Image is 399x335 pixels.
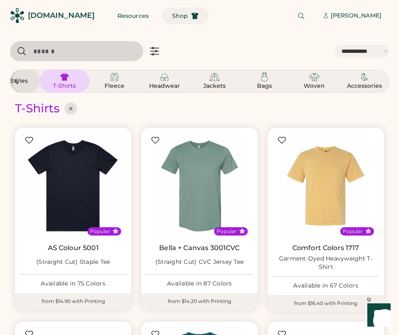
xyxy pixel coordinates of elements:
[359,298,395,333] iframe: Front Chat
[20,280,126,288] div: Available in 75 Colors
[60,72,70,82] img: T-Shirts Icon
[268,295,384,312] div: from $16.40 with Printing
[112,228,119,234] button: Popular Style
[46,82,83,90] div: T-Shirts
[107,7,159,24] button: Resources
[359,72,369,82] img: Accessories Icon
[273,282,379,290] div: Available in 67 Colors
[259,72,269,82] img: Bags Icon
[48,244,99,252] a: AS Colour 5001
[96,82,133,90] div: Fleece
[293,7,309,24] button: Search
[146,82,183,90] div: Headwear
[209,72,219,82] img: Jackets Icon
[10,8,25,23] img: Rendered Logo - Screens
[343,228,363,235] div: Popular
[162,7,209,24] button: Shop
[196,82,233,90] div: Jackets
[246,82,283,90] div: Bags
[239,228,245,234] button: Popular Style
[146,280,252,288] div: Available in 87 Colors
[155,258,244,266] div: (Straight Cut) CVC Jersey Tee
[141,293,257,310] div: from $14.20 with Printing
[365,228,372,234] button: Popular Style
[20,133,126,239] img: AS Colour 5001 (Straight Cut) Staple Tee
[110,72,120,82] img: Fleece Icon
[90,228,110,235] div: Popular
[36,258,110,266] div: (Straight Cut) Staple Tee
[273,133,379,239] img: Comfort Colors 1717 Garment-Dyed Heavyweight T-Shirt
[331,12,382,20] div: [PERSON_NAME]
[15,101,60,116] div: T-Shirts
[296,82,333,90] div: Woven
[146,133,252,239] img: BELLA + CANVAS 3001CVC (Straight Cut) CVC Jersey Tee
[28,10,95,21] div: [DOMAIN_NAME]
[309,72,319,82] img: Woven Icon
[217,228,237,235] div: Popular
[346,82,383,90] div: Accessories
[15,293,131,310] div: from $14.90 with Printing
[292,244,359,252] a: Comfort Colors 1717
[160,72,170,82] img: Headwear Icon
[159,244,239,252] a: Bella + Canvas 3001CVC
[273,255,379,271] div: Garment-Dyed Heavyweight T-Shirt
[172,13,188,19] span: Shop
